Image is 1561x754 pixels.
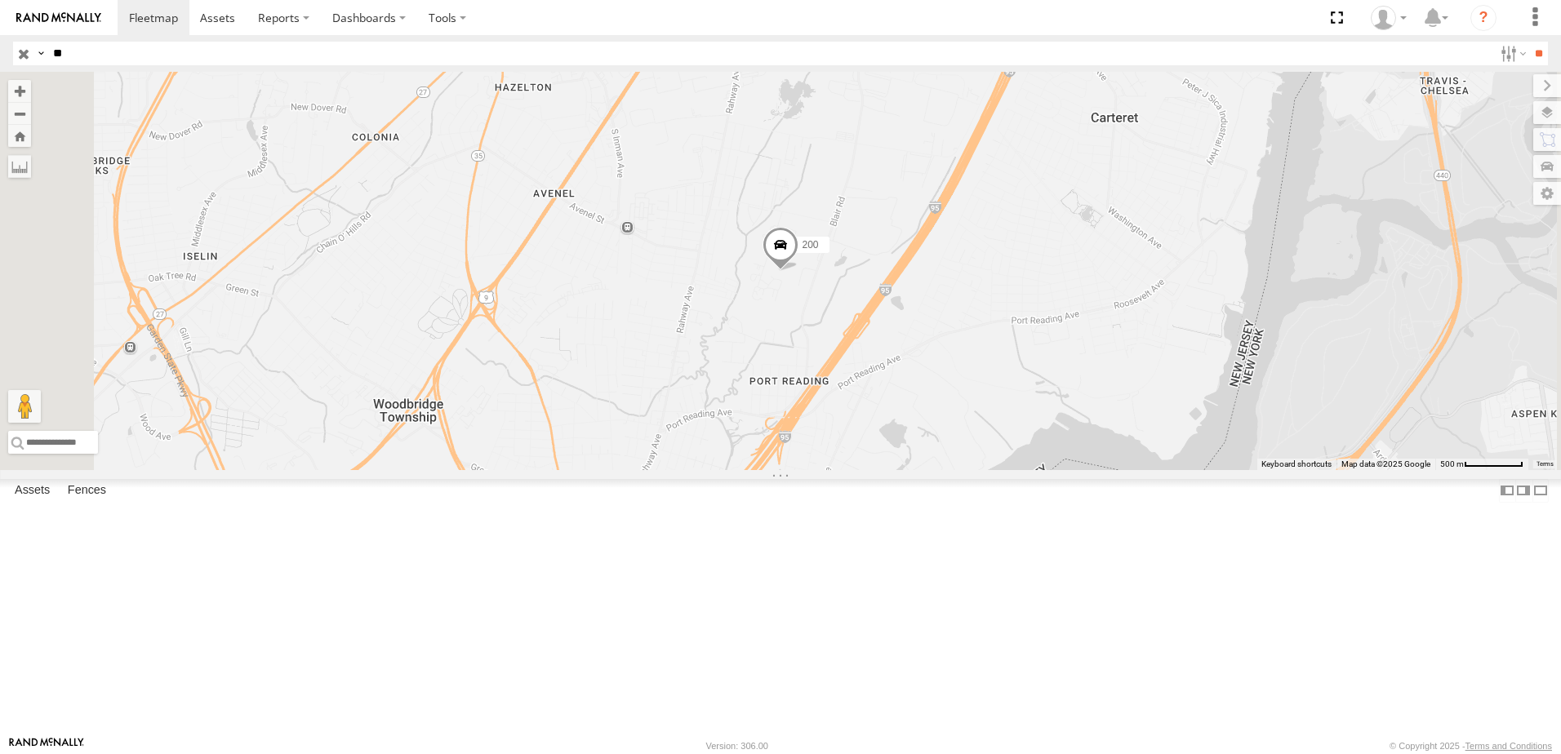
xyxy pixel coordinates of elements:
[7,479,58,502] label: Assets
[16,12,101,24] img: rand-logo.svg
[1465,741,1552,751] a: Terms and Conditions
[1499,479,1515,503] label: Dock Summary Table to the Left
[1341,459,1430,468] span: Map data ©2025 Google
[8,155,31,178] label: Measure
[8,102,31,125] button: Zoom out
[1261,459,1332,470] button: Keyboard shortcuts
[1365,6,1412,30] div: Leo Nunez
[9,738,84,754] a: Visit our Website
[34,42,47,65] label: Search Query
[1470,5,1497,31] i: ?
[1515,479,1532,503] label: Dock Summary Table to the Right
[8,125,31,147] button: Zoom Home
[1435,459,1528,470] button: Map Scale: 500 m per 69 pixels
[1537,461,1554,468] a: Terms (opens in new tab)
[706,741,768,751] div: Version: 306.00
[8,390,41,423] button: Drag Pegman onto the map to open Street View
[1533,182,1561,205] label: Map Settings
[60,479,114,502] label: Fences
[1440,459,1464,468] span: 500 m
[1532,479,1549,503] label: Hide Summary Table
[1390,741,1552,751] div: © Copyright 2025 -
[8,80,31,102] button: Zoom in
[802,240,818,251] span: 200
[1494,42,1529,65] label: Search Filter Options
